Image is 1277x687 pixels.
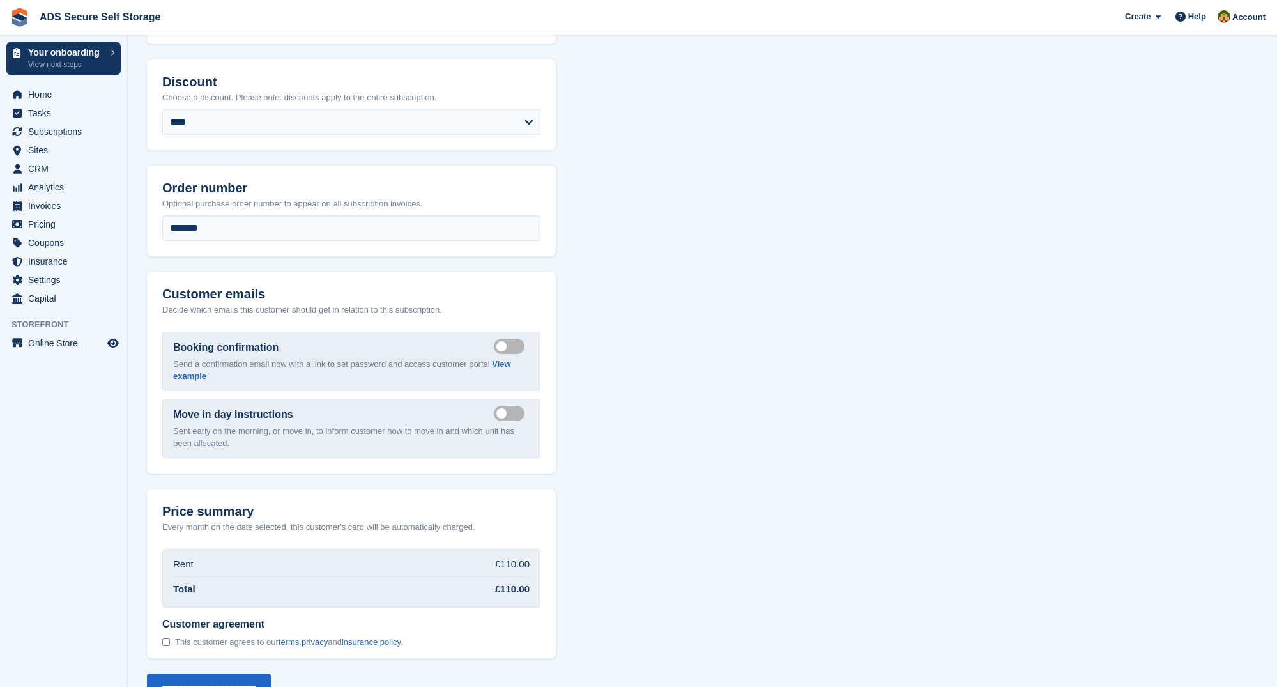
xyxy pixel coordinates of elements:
[162,287,540,302] h2: Customer emails
[28,48,104,57] p: Your onboarding
[173,358,530,383] p: Send a confirmation email now with a link to set password and access customer portal.
[173,359,511,382] a: View example
[495,582,530,597] div: £110.00
[105,336,121,351] a: Preview store
[28,197,105,215] span: Invoices
[34,6,165,27] a: ADS Secure Self Storage
[6,215,121,233] a: menu
[162,521,475,534] p: Every month on the date selected, this customer's card will be automatically charged.
[6,289,121,307] a: menu
[28,252,105,270] span: Insurance
[6,86,121,104] a: menu
[173,340,279,355] label: Booking confirmation
[162,638,170,646] input: Customer agreement This customer agrees to ourterms,privacyandinsurance policy.
[494,345,530,347] label: Send booking confirmation email
[28,160,105,178] span: CRM
[6,234,121,252] a: menu
[28,59,104,70] p: View next steps
[6,160,121,178] a: menu
[6,334,121,352] a: menu
[162,304,540,316] p: Decide which emails this customer should get in relation to this subscription.
[1218,10,1230,23] img: Andrew Sargent
[6,178,121,196] a: menu
[11,318,127,331] span: Storefront
[10,8,29,27] img: stora-icon-8386f47178a22dfd0bd8f6a31ec36ba5ce8667c1dd55bd0f319d3a0aa187defe.svg
[28,289,105,307] span: Capital
[6,104,121,122] a: menu
[494,412,530,414] label: Send move in day email
[1125,10,1151,23] span: Create
[28,334,105,352] span: Online Store
[28,215,105,233] span: Pricing
[6,252,121,270] a: menu
[175,637,403,647] span: This customer agrees to our , and .
[162,197,540,210] p: Optional purchase order number to appear on all subscription invoices.
[28,123,105,141] span: Subscriptions
[28,178,105,196] span: Analytics
[162,75,540,89] h2: Discount
[6,197,121,215] a: menu
[162,181,540,196] h2: Order number
[28,104,105,122] span: Tasks
[162,91,540,104] p: Choose a discount. Please note: discounts apply to the entire subscription.
[279,637,300,647] a: terms
[28,271,105,289] span: Settings
[1232,11,1266,24] span: Account
[173,425,530,450] p: Sent early on the morning, or move in, to inform customer how to move in and which unit has been ...
[302,637,328,647] a: privacy
[6,271,121,289] a: menu
[6,141,121,159] a: menu
[342,637,401,647] a: insurance policy
[28,86,105,104] span: Home
[173,582,195,597] div: Total
[6,123,121,141] a: menu
[28,141,105,159] span: Sites
[173,407,293,422] label: Move in day instructions
[162,504,540,519] h2: Price summary
[28,234,105,252] span: Coupons
[173,557,194,572] div: Rent
[1188,10,1206,23] span: Help
[162,618,403,631] span: Customer agreement
[6,42,121,75] a: Your onboarding View next steps
[495,557,530,572] div: £110.00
